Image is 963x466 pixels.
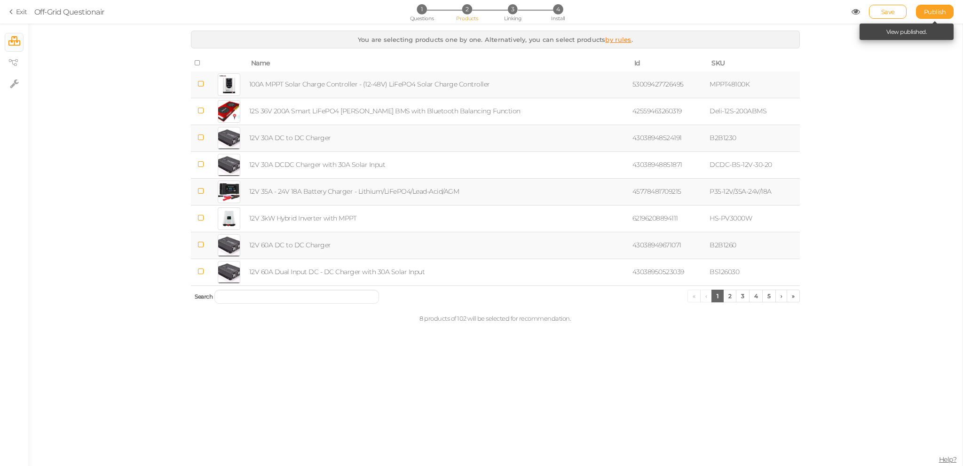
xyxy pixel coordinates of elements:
td: BS126030 [708,259,800,285]
div: Save [869,5,907,19]
td: 12V 35A - 24V 18A Battery Charger - Lithium/LiFePO4/Lead-Acid/AGM [247,178,631,205]
span: Help? [939,455,957,464]
a: 2 [723,290,737,302]
tr: 12V 60A Dual Input DC - DC Charger with 30A Solar Input 43038950523039 BS126030 [191,259,800,285]
td: B2B1230 [708,125,800,151]
a: » [787,290,800,302]
span: . [631,36,633,43]
tr: 12V 30A DC to DC Charger 43038948524191 B2B1230 [191,125,800,151]
li: 1 Questions [400,4,443,14]
li: 4 Install [536,4,580,14]
td: 42559463260319 [631,98,708,125]
span: 4 [553,4,563,14]
td: 100A MPPT Solar Charge Controller - (12-48V) LiFePO4 Solar Charge Controller [247,71,631,98]
td: 43038950523039 [631,259,708,285]
td: 43038948851871 [631,151,708,178]
td: 12V 60A DC to DC Charger [247,232,631,259]
a: 4 [749,290,763,302]
tr: 12V 35A - 24V 18A Battery Charger - Lithium/LiFePO4/Lead-Acid/AGM 45778481709215 P35-12V/35A-24V/18A [191,178,800,205]
a: 1 [711,290,724,302]
span: Search [195,293,213,300]
a: View published. [886,28,927,35]
td: 12S 36V 200A Smart LiFePO4 [PERSON_NAME] BMS with Bluetooth Balancing Function [247,98,631,125]
tr: 12S 36V 200A Smart LiFePO4 [PERSON_NAME] BMS with Bluetooth Balancing Function 42559463260319 Del... [191,98,800,125]
li: 2 Products [445,4,489,14]
td: 43038949671071 [631,232,708,259]
span: 2 [462,4,472,14]
li: 3 Linking [491,4,535,14]
td: 43038948524191 [631,125,708,151]
td: B2B1260 [708,232,800,259]
div: Off-Grid Questionair [34,6,104,17]
span: 8 products of 102 will be selected for recommendation. [419,315,571,322]
td: 62196208894111 [631,205,708,232]
span: You are selecting products one by one. Alternatively, you can select products [358,36,605,43]
a: 3 [736,290,750,302]
tr: 100A MPPT Solar Charge Controller - (12-48V) LiFePO4 Solar Charge Controller 53009427726495 MPPT4... [191,71,800,98]
tr: 12V 3kW Hybrid Inverter with MPPT 62196208894111 HS-PV3000W [191,205,800,232]
td: Deli-12S-200ABMS [708,98,800,125]
td: 12V 3kW Hybrid Inverter with MPPT [247,205,631,232]
tr: 12V 60A DC to DC Charger 43038949671071 B2B1260 [191,232,800,259]
span: Products [456,15,478,22]
span: Install [551,15,565,22]
td: 12V 30A DCDC Charger with 30A Solar Input [247,151,631,178]
td: P35-12V/35A-24V/18A [708,178,800,205]
td: 12V 60A Dual Input DC - DC Charger with 30A Solar Input [247,259,631,285]
span: Save [881,8,895,16]
span: 1 [417,4,426,14]
a: 5 [762,290,776,302]
td: 53009427726495 [631,71,708,98]
tr: 12V 30A DCDC Charger with 30A Solar Input 43038948851871 DCDC-BS-12V-30-20 [191,151,800,178]
th: SKU [708,55,800,71]
a: › [775,290,788,302]
td: 45778481709215 [631,178,708,205]
a: Exit [9,7,27,16]
span: Publish [924,8,946,16]
a: by rules [605,36,631,43]
td: DCDC-BS-12V-30-20 [708,151,800,178]
td: MPPT48100K [708,71,800,98]
td: HS-PV3000W [708,205,800,232]
span: Id [634,59,640,67]
td: 12V 30A DC to DC Charger [247,125,631,151]
span: Questions [410,15,434,22]
span: 3 [508,4,518,14]
span: Linking [504,15,521,22]
span: Name [251,59,270,67]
